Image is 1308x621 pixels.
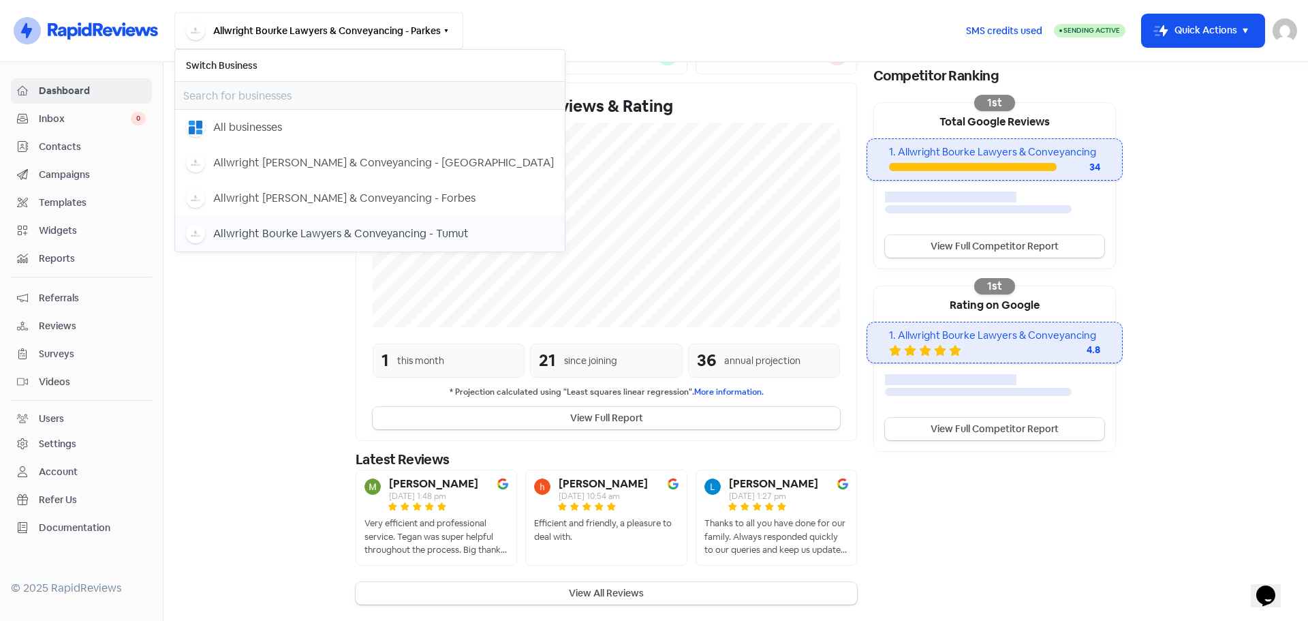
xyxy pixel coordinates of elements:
[39,375,146,389] span: Videos
[534,517,678,543] div: Efficient and friendly, a pleasure to deal with.
[974,278,1015,294] div: 1st
[497,479,508,489] img: Image
[39,412,64,426] div: Users
[11,190,152,215] a: Templates
[356,582,857,605] button: View All Reviews
[559,479,648,489] b: [PERSON_NAME]
[534,479,550,495] img: Avatar
[11,314,152,339] a: Reviews
[559,492,648,500] div: [DATE] 10:54 am
[874,103,1115,138] div: Total Google Reviews
[39,252,146,266] span: Reports
[11,78,152,104] a: Dashboard
[724,354,800,368] div: annual projection
[213,226,469,242] div: Allwright Bourke Lawyers & Conveyancing - Tumut
[885,418,1104,440] a: View Full Competitor Report
[175,181,565,216] button: Allwright [PERSON_NAME] & Conveyancing - Forbes
[1251,566,1294,607] iframe: chat widget
[11,487,152,513] a: Refer Us
[39,347,146,361] span: Surveys
[381,348,389,373] div: 1
[39,224,146,238] span: Widgets
[39,140,146,154] span: Contacts
[39,84,146,98] span: Dashboard
[11,162,152,187] a: Campaigns
[175,110,565,145] button: All businesses
[11,431,152,457] a: Settings
[704,479,721,495] img: Avatar
[1046,343,1100,357] div: 4.8
[1054,22,1125,39] a: Sending Active
[837,479,848,489] img: Image
[373,94,840,119] div: Reviews & Rating
[364,479,381,495] img: Avatar
[11,369,152,395] a: Videos
[39,493,146,507] span: Refer Us
[389,492,478,500] div: [DATE] 1:48 pm
[668,479,679,489] img: Image
[697,348,716,373] div: 36
[11,106,152,132] a: Inbox 0
[39,465,78,479] div: Account
[11,218,152,243] a: Widgets
[694,387,764,397] a: More information.
[1142,14,1264,47] button: Quick Actions
[11,342,152,367] a: Surveys
[11,406,152,431] a: Users
[175,50,565,81] h6: Switch Business
[704,46,714,63] div: 3
[729,479,818,489] b: [PERSON_NAME]
[213,119,282,136] div: All businesses
[966,24,1042,38] span: SMS credits used
[39,291,146,305] span: Referrals
[11,515,152,541] a: Documentation
[389,479,478,489] b: [PERSON_NAME]
[11,459,152,485] a: Account
[11,286,152,311] a: Referrals
[11,246,152,271] a: Reports
[1057,160,1100,175] div: 34
[729,492,818,500] div: [DATE] 1:27 pm
[539,348,556,373] div: 21
[174,12,463,49] button: Allwright Bourke Lawyers & Conveyancing - Parkes
[889,145,1100,160] div: 1. Allwright Bourke Lawyers & Conveyancing
[974,95,1015,111] div: 1st
[39,196,146,210] span: Templates
[564,354,617,368] div: since joining
[373,407,840,429] button: View Full Report
[885,235,1104,258] a: View Full Competitor Report
[11,134,152,160] a: Contacts
[889,328,1100,344] div: 1. Allwright Bourke Lawyers & Conveyancing
[1063,26,1120,35] span: Sending Active
[175,216,565,252] button: Allwright Bourke Lawyers & Conveyancing - Tumut
[39,112,131,126] span: Inbox
[39,437,76,451] div: Settings
[954,22,1054,37] a: SMS credits used
[874,286,1115,322] div: Rating on Google
[373,386,840,399] small: * Projection calculated using "Least squares linear regression".
[131,112,146,125] span: 0
[39,168,146,182] span: Campaigns
[213,155,554,171] div: Allwright [PERSON_NAME] & Conveyancing - [GEOGRAPHIC_DATA]
[11,580,152,596] div: © 2025 RapidReviews
[356,449,857,470] div: Latest Reviews
[873,65,1116,86] div: Competitor Ranking
[39,319,146,333] span: Reviews
[175,82,565,109] input: Search for businesses
[704,517,848,557] div: Thanks to all you have done for our family. Always responded quickly to our queries and keep us u...
[175,145,565,181] button: Allwright [PERSON_NAME] & Conveyancing - [GEOGRAPHIC_DATA]
[39,521,146,535] span: Documentation
[213,190,476,207] div: Allwright [PERSON_NAME] & Conveyancing - Forbes
[364,517,508,557] div: Very efficient and professional service. Tegan was super helpful throughout the process. Big than...
[1273,18,1297,43] img: User
[397,354,444,368] div: this month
